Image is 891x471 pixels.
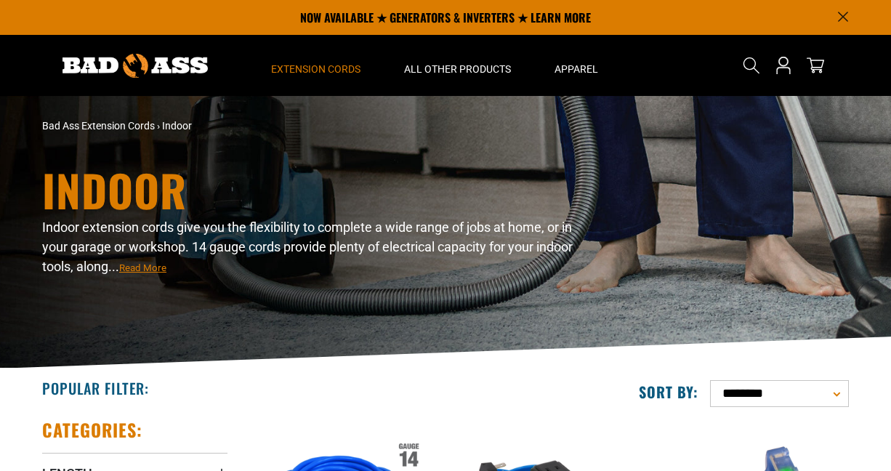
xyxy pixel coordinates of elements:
[533,35,620,96] summary: Apparel
[63,54,208,78] img: Bad Ass Extension Cords
[639,382,698,401] label: Sort by:
[42,168,573,212] h1: Indoor
[42,379,149,398] h2: Popular Filter:
[404,63,511,76] span: All Other Products
[249,35,382,96] summary: Extension Cords
[42,120,155,132] a: Bad Ass Extension Cords
[119,262,166,273] span: Read More
[157,120,160,132] span: ›
[382,35,533,96] summary: All Other Products
[271,63,360,76] span: Extension Cords
[162,120,192,132] span: Indoor
[42,220,573,274] span: Indoor extension cords give you the flexibility to complete a wide range of jobs at home, or in y...
[740,54,763,77] summary: Search
[42,419,142,441] h2: Categories:
[42,118,573,134] nav: breadcrumbs
[555,63,598,76] span: Apparel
